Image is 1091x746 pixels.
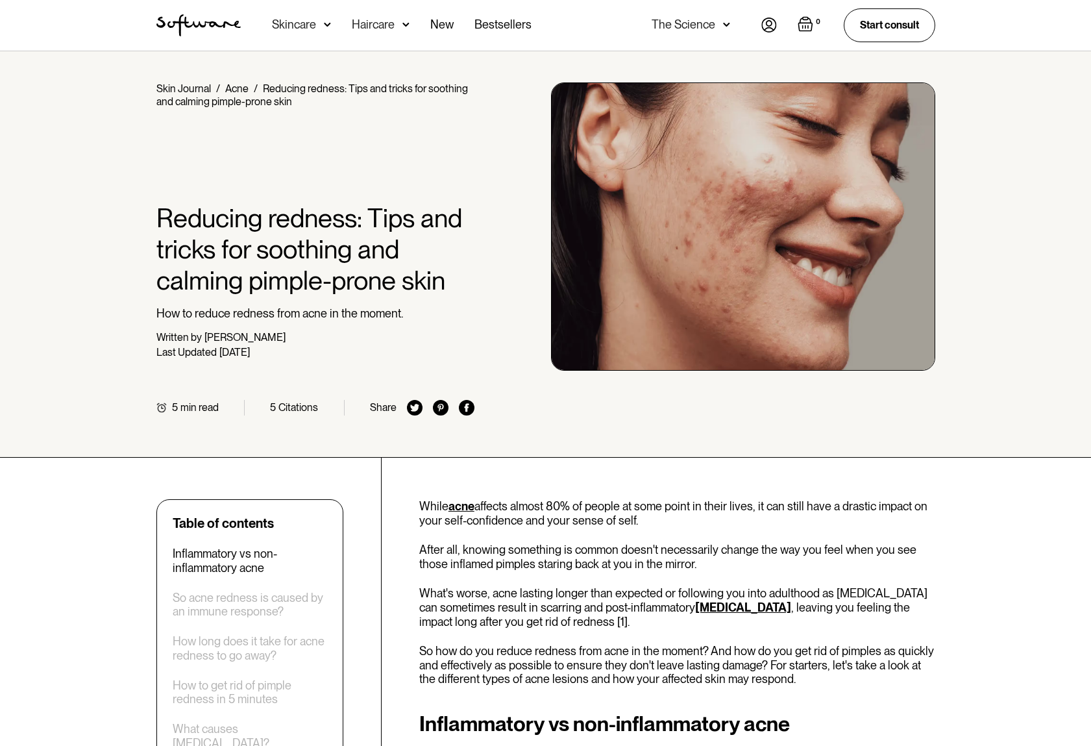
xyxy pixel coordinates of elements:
h2: Inflammatory vs non-inflammatory acne [419,712,935,736]
div: Table of contents [173,516,274,531]
a: home [156,14,241,36]
a: Start consult [844,8,935,42]
a: Acne [225,82,249,95]
div: [DATE] [219,346,250,358]
div: Reducing redness: Tips and tricks for soothing and calming pimple-prone skin [156,82,468,108]
div: Written by [156,331,202,343]
img: arrow down [402,18,410,31]
p: What's worse, acne lasting longer than expected or following you into adulthood as [MEDICAL_DATA]... [419,586,935,628]
img: pinterest icon [433,400,448,416]
div: Last Updated [156,346,217,358]
p: So how do you reduce redness from acne in the moment? And how do you get rid of pimples as quickl... [419,644,935,686]
img: facebook icon [459,400,474,416]
h1: Reducing redness: Tips and tricks for soothing and calming pimple-prone skin [156,203,475,296]
img: arrow down [723,18,730,31]
p: After all, knowing something is common doesn't necessarily change the way you feel when you see t... [419,543,935,571]
img: twitter icon [407,400,423,416]
div: 0 [813,16,823,28]
div: / [216,82,220,95]
a: Open empty cart [798,16,823,34]
p: How to reduce redness from acne in the moment. [156,306,475,321]
div: Skincare [272,18,316,31]
a: Skin Journal [156,82,211,95]
div: min read [180,401,219,414]
a: So acne redness is caused by an immune response? [173,591,327,619]
img: Software Logo [156,14,241,36]
div: Citations [278,401,318,414]
div: [PERSON_NAME] [204,331,286,343]
a: How long does it take for acne redness to go away? [173,634,327,662]
a: How to get rid of pimple redness in 5 minutes [173,678,327,706]
div: / [254,82,258,95]
div: Share [370,401,397,414]
a: Inflammatory vs non-inflammatory acne [173,547,327,575]
img: arrow down [324,18,331,31]
div: 5 [270,401,276,414]
a: acne [448,499,474,513]
p: While affects almost 80% of people at some point in their lives, it can still have a drastic impa... [419,499,935,527]
div: 5 [172,401,178,414]
div: The Science [652,18,715,31]
a: [MEDICAL_DATA] [695,601,791,614]
div: Haircare [352,18,395,31]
